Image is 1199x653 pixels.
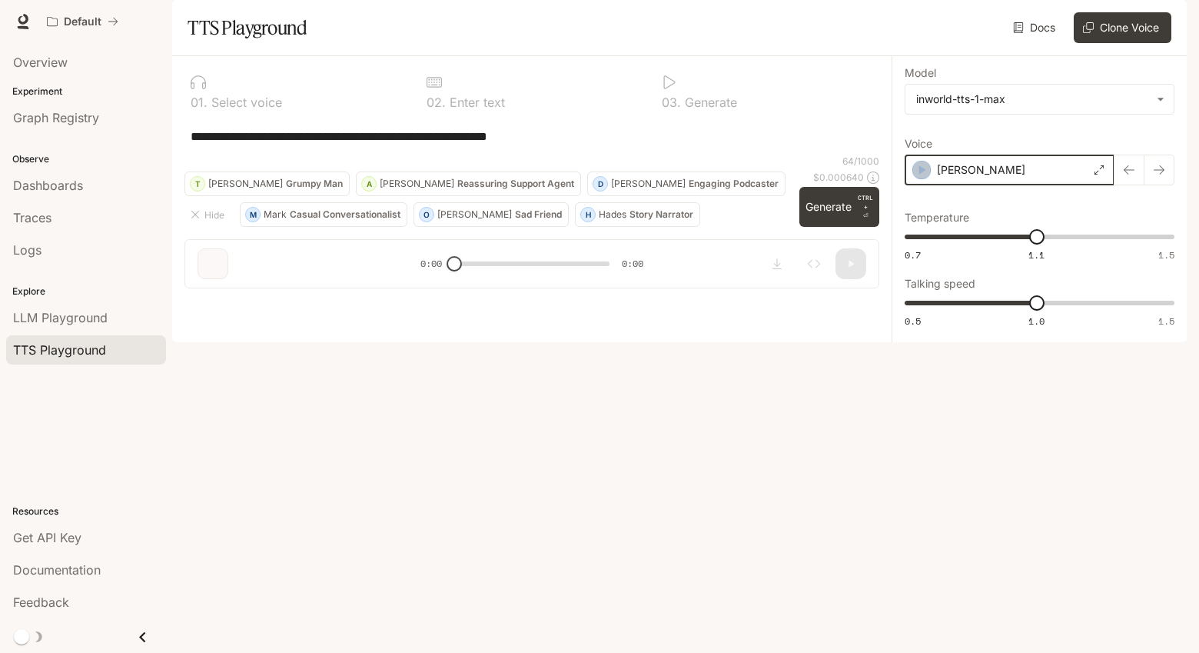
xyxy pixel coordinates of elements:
[1158,315,1174,328] span: 1.5
[191,172,204,196] div: T
[191,96,208,108] p: 0 1 .
[188,12,307,43] h1: TTS Playground
[64,15,101,28] p: Default
[905,315,921,328] span: 0.5
[813,171,864,184] p: $ 0.000640
[1074,12,1171,43] button: Clone Voice
[1028,315,1045,328] span: 1.0
[290,210,400,219] p: Casual Conversationalist
[184,172,350,196] button: T[PERSON_NAME]Grumpy Man
[240,202,407,227] button: MMarkCasual Conversationalist
[905,68,936,78] p: Model
[1010,12,1061,43] a: Docs
[842,155,879,168] p: 64 / 1000
[446,96,505,108] p: Enter text
[427,96,446,108] p: 0 2 .
[587,172,785,196] button: D[PERSON_NAME]Engaging Podcaster
[858,193,873,212] p: CTRL +
[246,202,260,227] div: M
[905,138,932,149] p: Voice
[799,187,879,227] button: GenerateCTRL +⏎
[208,96,282,108] p: Select voice
[905,212,969,223] p: Temperature
[457,179,574,188] p: Reassuring Support Agent
[937,162,1025,178] p: [PERSON_NAME]
[581,202,595,227] div: H
[380,179,454,188] p: [PERSON_NAME]
[264,210,287,219] p: Mark
[905,248,921,262] span: 0.7
[515,210,562,219] p: Sad Friend
[420,202,433,227] div: O
[362,172,376,196] div: A
[575,202,700,227] button: HHadesStory Narrator
[208,179,283,188] p: [PERSON_NAME]
[414,202,569,227] button: O[PERSON_NAME]Sad Friend
[184,202,234,227] button: Hide
[599,210,626,219] p: Hades
[437,210,512,219] p: [PERSON_NAME]
[611,179,686,188] p: [PERSON_NAME]
[905,85,1174,114] div: inworld-tts-1-max
[356,172,581,196] button: A[PERSON_NAME]Reassuring Support Agent
[593,172,607,196] div: D
[905,278,975,289] p: Talking speed
[629,210,693,219] p: Story Narrator
[689,179,779,188] p: Engaging Podcaster
[681,96,737,108] p: Generate
[662,96,681,108] p: 0 3 .
[286,179,343,188] p: Grumpy Man
[1028,248,1045,262] span: 1.1
[1158,248,1174,262] span: 1.5
[40,6,125,37] button: All workspaces
[858,193,873,221] p: ⏎
[916,92,1149,107] div: inworld-tts-1-max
